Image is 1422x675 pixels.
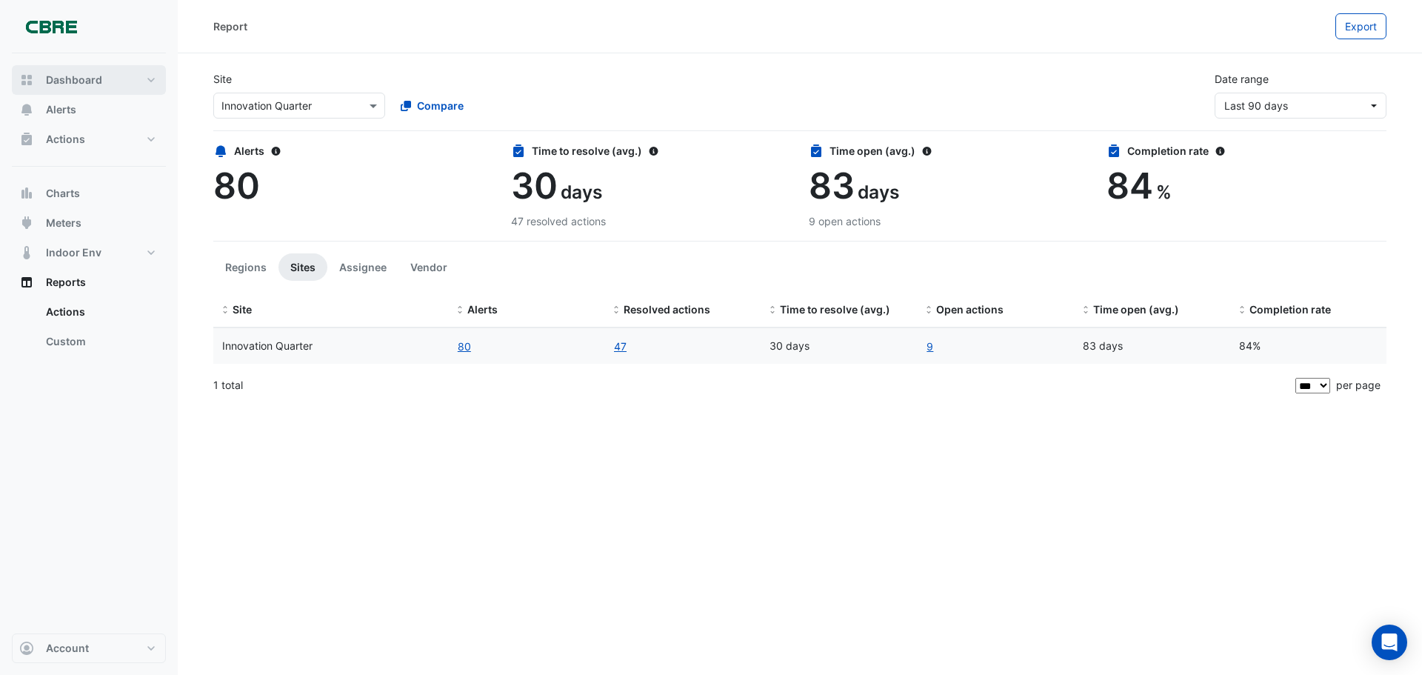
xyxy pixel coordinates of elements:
span: 30 [511,164,558,207]
label: Site [213,71,232,87]
span: Export [1345,20,1377,33]
button: Export [1335,13,1386,39]
button: Last 90 days [1215,93,1386,119]
button: Assignee [327,253,398,281]
button: Account [12,634,166,663]
app-icon: Meters [19,216,34,230]
button: Alerts [12,95,166,124]
span: days [858,181,899,203]
span: Charts [46,186,80,201]
button: 80 [457,338,472,355]
span: days [561,181,602,203]
div: Time open (avg.) [809,143,1089,159]
span: Resolved actions [624,303,710,316]
div: Completion (%) = Resolved Actions / (Resolved Actions + Open Actions) [1239,302,1378,319]
button: Reports [12,267,166,297]
app-icon: Indoor Env [19,245,34,260]
span: 80 [213,164,260,207]
span: Time to resolve (avg.) [780,303,890,316]
div: 47 resolved actions [511,213,791,229]
a: 47 [613,338,627,355]
span: Indoor Env [46,245,101,260]
span: Time open (avg.) [1093,303,1179,316]
span: Dashboard [46,73,102,87]
button: Dashboard [12,65,166,95]
button: Indoor Env [12,238,166,267]
app-icon: Dashboard [19,73,34,87]
span: Alerts [46,102,76,117]
a: 9 [926,338,934,355]
span: Reports [46,275,86,290]
span: per page [1336,379,1381,391]
div: Reports [12,297,166,362]
div: 84% [1239,338,1378,355]
span: Meters [46,216,81,230]
app-icon: Actions [19,132,34,147]
div: 30 days [770,338,908,355]
app-icon: Charts [19,186,34,201]
span: 83 [809,164,855,207]
span: Open actions [936,303,1004,316]
img: Company Logo [18,12,84,41]
span: Innovation Quarter [222,339,313,352]
div: Report [213,19,247,34]
span: Site [233,303,252,316]
div: 1 total [213,367,1292,404]
span: Account [46,641,89,656]
app-icon: Alerts [19,102,34,117]
span: Completion rate [1249,303,1331,316]
a: Actions [34,297,166,327]
button: Charts [12,179,166,208]
span: Compare [417,98,464,113]
span: % [1156,181,1172,203]
app-icon: Reports [19,275,34,290]
span: 84 [1106,164,1153,207]
button: Vendor [398,253,459,281]
div: 83 days [1083,338,1221,355]
a: Custom [34,327,166,356]
div: 9 open actions [809,213,1089,229]
button: Regions [213,253,278,281]
div: Completion rate [1106,143,1386,159]
button: Meters [12,208,166,238]
span: 28 Jun 25 - 26 Sep 25 [1224,99,1288,112]
div: Alerts [213,143,493,159]
div: Open Intercom Messenger [1372,625,1407,660]
label: Date range [1215,71,1269,87]
div: Time to resolve (avg.) [511,143,791,159]
button: Sites [278,253,327,281]
button: Compare [391,93,473,119]
span: Alerts [467,303,498,316]
button: Actions [12,124,166,154]
span: Actions [46,132,85,147]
